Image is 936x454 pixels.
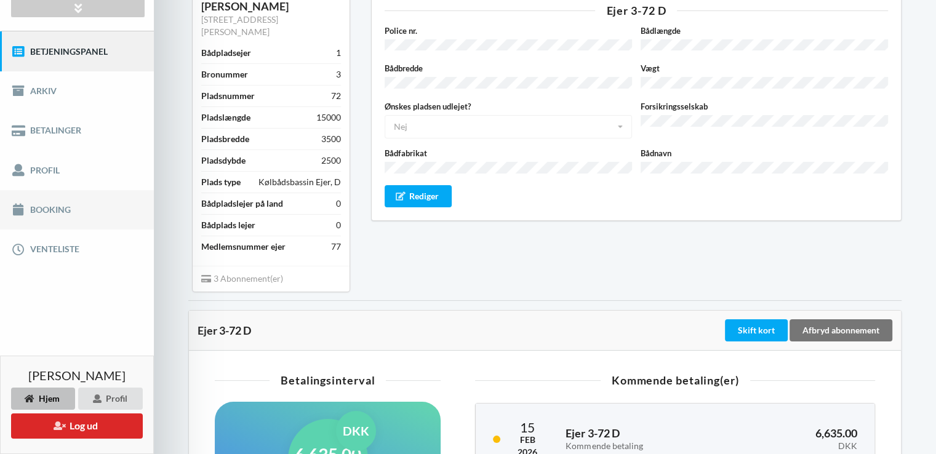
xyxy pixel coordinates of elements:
[385,5,888,16] div: Ejer 3-72 D
[336,411,376,451] div: DKK
[336,47,341,59] div: 1
[641,100,888,113] label: Forsikringsselskab
[28,369,126,381] span: [PERSON_NAME]
[11,413,143,439] button: Log ud
[201,14,278,37] a: [STREET_ADDRESS][PERSON_NAME]
[201,90,255,102] div: Pladsnummer
[336,197,341,210] div: 0
[316,111,341,124] div: 15000
[201,47,251,59] div: Bådpladsejer
[201,197,283,210] div: Bådpladslejer på land
[321,133,341,145] div: 3500
[201,219,255,231] div: Bådplads lejer
[201,68,248,81] div: Bronummer
[385,147,632,159] label: Bådfabrikat
[385,100,632,113] label: Ønskes pladsen udlejet?
[566,441,720,452] div: Kommende betaling
[331,90,341,102] div: 72
[385,62,632,74] label: Bådbredde
[201,133,249,145] div: Pladsbredde
[738,426,857,451] h3: 6,635.00
[201,241,286,253] div: Medlemsnummer ejer
[566,426,720,451] h3: Ejer 3-72 D
[641,25,888,37] label: Bådlængde
[11,388,75,410] div: Hjem
[790,319,892,341] div: Afbryd abonnement
[738,441,857,452] div: DKK
[725,319,788,341] div: Skift kort
[198,324,722,337] div: Ejer 3-72 D
[78,388,143,410] div: Profil
[215,375,441,386] div: Betalingsinterval
[518,421,537,434] div: 15
[641,62,888,74] label: Vægt
[518,434,537,446] div: Feb
[336,68,341,81] div: 3
[201,154,246,167] div: Pladsdybde
[385,185,452,207] div: Rediger
[201,176,241,188] div: Plads type
[475,375,875,386] div: Kommende betaling(er)
[331,241,341,253] div: 77
[258,176,341,188] div: Kølbådsbassin Ejer, D
[321,154,341,167] div: 2500
[641,147,888,159] label: Bådnavn
[201,111,250,124] div: Pladslængde
[385,25,632,37] label: Police nr.
[201,273,283,284] span: 3 Abonnement(er)
[336,219,341,231] div: 0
